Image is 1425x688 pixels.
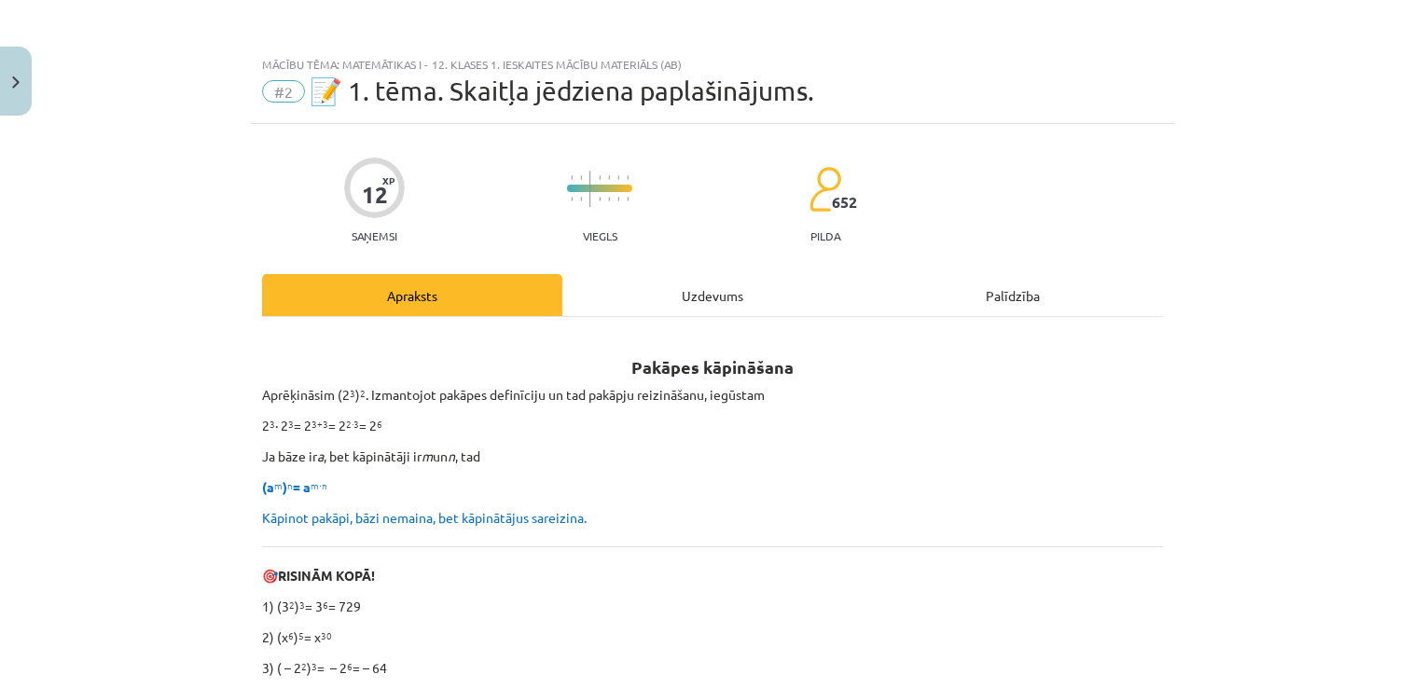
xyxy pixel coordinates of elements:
sup: 3 [288,417,294,431]
div: 12 [362,182,388,208]
strong: (a ) = a [262,478,327,495]
p: 1) (3 ) = 3 = 729 [262,597,1163,616]
sup: 6 [288,628,294,642]
img: icon-short-line-57e1e144782c952c97e751825c79c345078a6d821885a25fce030b3d8c18986b.svg [617,197,619,201]
sup: n [287,478,293,492]
p: 3) ( – 2 ) = – 2 = – 64 [262,658,1163,678]
img: students-c634bb4e5e11cddfef0936a35e636f08e4e9abd3cc4e673bd6f9a4125e45ecb1.svg [809,166,841,213]
sup: 2 [301,659,307,673]
img: icon-short-line-57e1e144782c952c97e751825c79c345078a6d821885a25fce030b3d8c18986b.svg [571,175,573,180]
div: Mācību tēma: Matemātikas i - 12. klases 1. ieskaites mācību materiāls (ab) [262,58,1163,71]
sup: m⋅n [311,478,327,492]
p: Saņemsi [344,229,405,242]
sup: 2 [289,598,295,612]
p: Viegls [583,229,617,242]
sup: 3 [350,386,355,400]
sup: 3 [299,598,305,612]
sup: 30 [321,628,332,642]
i: a [317,447,324,464]
img: icon-short-line-57e1e144782c952c97e751825c79c345078a6d821885a25fce030b3d8c18986b.svg [580,175,582,180]
img: icon-close-lesson-0947bae3869378f0d4975bcd49f059093ad1ed9edebbc8119c70593378902aed.svg [12,76,20,89]
sup: 2 [360,386,366,400]
p: Ja bāze ir , bet kāpinātāji ir un , tad [262,447,1163,466]
b: Pakāpes kāpināšana [631,356,794,378]
img: icon-short-line-57e1e144782c952c97e751825c79c345078a6d821885a25fce030b3d8c18986b.svg [617,175,619,180]
sup: 5 [298,628,304,642]
sup: 3 [311,659,317,673]
img: icon-short-line-57e1e144782c952c97e751825c79c345078a6d821885a25fce030b3d8c18986b.svg [627,197,629,201]
img: icon-short-line-57e1e144782c952c97e751825c79c345078a6d821885a25fce030b3d8c18986b.svg [627,175,629,180]
b: RISINĀM KOPĀ! [278,567,375,584]
img: icon-short-line-57e1e144782c952c97e751825c79c345078a6d821885a25fce030b3d8c18986b.svg [571,197,573,201]
div: Uzdevums [562,274,863,316]
sup: 6 [323,598,328,612]
img: icon-short-line-57e1e144782c952c97e751825c79c345078a6d821885a25fce030b3d8c18986b.svg [599,175,601,180]
img: icon-long-line-d9ea69661e0d244f92f715978eff75569469978d946b2353a9bb055b3ed8787d.svg [589,171,591,207]
sup: 3+3 [311,417,328,431]
span: #2 [262,80,305,103]
span: XP [382,175,394,186]
div: Apraksts [262,274,562,316]
p: 🎯 [262,566,1163,585]
p: Aprēķināsim (2 ) . Izmantojot pakāpes definīciju un tad pakāpju reizināšanu, iegūstam [262,385,1163,405]
p: 2 ∙ 2 = 2 = 2 = 2 [262,416,1163,435]
sup: m [274,478,283,492]
img: icon-short-line-57e1e144782c952c97e751825c79c345078a6d821885a25fce030b3d8c18986b.svg [580,197,582,201]
div: Palīdzība [863,274,1163,316]
i: m [422,447,433,464]
img: icon-short-line-57e1e144782c952c97e751825c79c345078a6d821885a25fce030b3d8c18986b.svg [608,197,610,201]
img: icon-short-line-57e1e144782c952c97e751825c79c345078a6d821885a25fce030b3d8c18986b.svg [608,175,610,180]
sup: 6 [377,417,382,431]
p: pilda [810,229,840,242]
sup: 3 [270,417,275,431]
span: 📝 1. tēma. Skaitļa jēdziena paplašinājums. [310,76,814,106]
span: 652 [832,194,857,211]
sup: 6 [347,659,353,673]
span: Kāpinot pakāpi, bāzi nemaina, bet kāpinātājus sareizina. [262,509,587,526]
p: 2) (x ) = x [262,627,1163,647]
sup: 2∙3 [346,417,359,431]
i: n [448,447,455,464]
img: icon-short-line-57e1e144782c952c97e751825c79c345078a6d821885a25fce030b3d8c18986b.svg [599,197,601,201]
